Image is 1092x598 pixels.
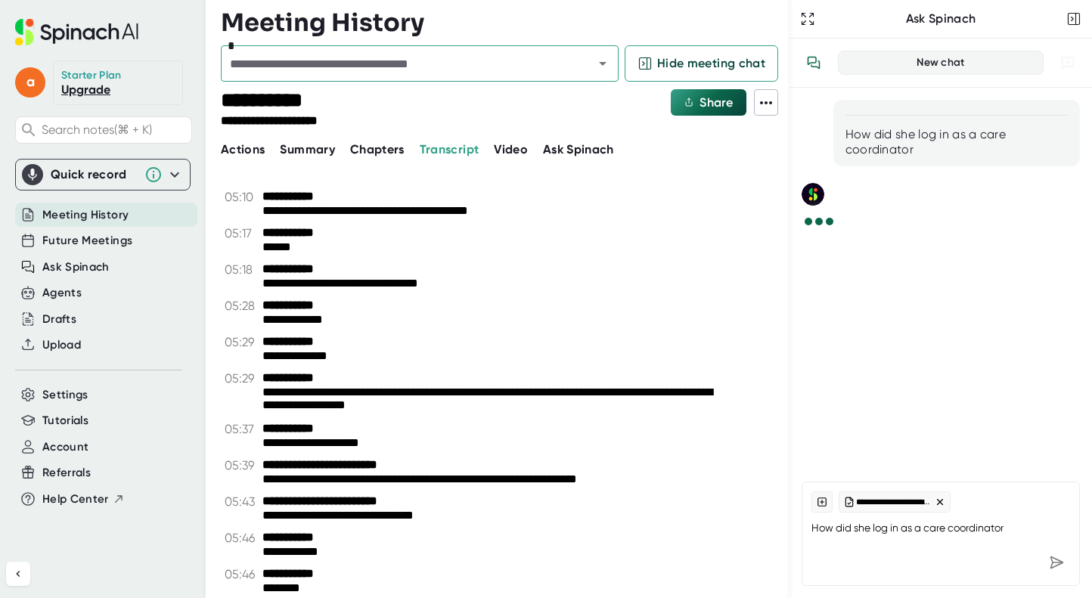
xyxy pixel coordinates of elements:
span: 05:29 [225,371,259,386]
button: Account [42,438,88,456]
button: View conversation history [799,48,829,78]
span: 05:43 [225,494,259,509]
button: Open [592,53,613,74]
button: Tutorials [42,412,88,429]
button: Ask Spinach [42,259,110,276]
button: Close conversation sidebar [1063,8,1084,29]
button: Drafts [42,311,76,328]
button: Summary [280,141,334,159]
button: Actions [221,141,265,159]
button: Expand to Ask Spinach page [797,8,818,29]
a: Upgrade [61,82,110,97]
span: Actions [221,142,265,156]
button: Referrals [42,464,91,482]
span: Video [494,142,528,156]
span: a [15,67,45,98]
span: 05:39 [225,458,259,473]
button: Transcript [420,141,479,159]
div: Starter Plan [61,69,122,82]
span: 05:10 [225,190,259,204]
span: Help Center [42,491,109,508]
button: Video [494,141,528,159]
span: 05:46 [225,531,259,545]
button: Future Meetings [42,232,132,249]
span: 05:17 [225,226,259,240]
span: Search notes (⌘ + K) [42,122,188,137]
span: Chapters [350,142,405,156]
button: Settings [42,386,88,404]
div: Send message [1043,549,1070,576]
button: Help Center [42,491,125,508]
span: 05:28 [225,299,259,313]
span: 05:29 [225,335,259,349]
button: Collapse sidebar [6,562,30,586]
button: Hide meeting chat [625,45,778,82]
button: Agents [42,284,82,302]
span: 05:37 [225,422,259,436]
div: New chat [848,56,1034,70]
h3: Meeting History [221,8,424,37]
button: Share [671,89,746,116]
div: Ask Spinach [818,11,1063,26]
span: Hide meeting chat [657,54,765,73]
button: Meeting History [42,206,129,224]
button: Chapters [350,141,405,159]
button: Upload [42,336,81,354]
span: Share [700,95,733,110]
button: Ask Spinach [543,141,614,159]
span: 05:18 [225,262,259,277]
span: Summary [280,142,334,156]
span: Ask Spinach [543,142,614,156]
div: Quick record [22,160,184,190]
span: Transcript [420,142,479,156]
div: Quick record [51,167,137,182]
div: How did she log in as a care coordinator [845,127,1068,157]
span: 05:46 [225,567,259,581]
